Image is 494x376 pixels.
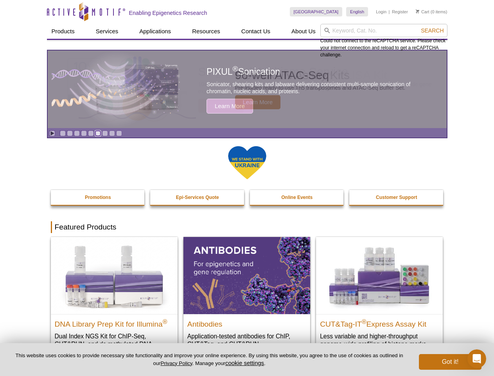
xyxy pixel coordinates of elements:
strong: Customer Support [376,195,417,200]
a: [GEOGRAPHIC_DATA] [290,7,343,16]
p: Dual Index NGS Kit for ChIP-Seq, CUT&RUN, and ds methylated DNA assays. [55,332,174,356]
a: Go to slide 1 [60,130,66,136]
a: Go to slide 3 [74,130,80,136]
span: PIXUL Sonication [207,67,280,77]
strong: Epi-Services Quote [176,195,219,200]
button: Search [419,27,446,34]
a: Cart [416,9,429,14]
a: Go to slide 8 [109,130,115,136]
sup: ® [163,318,167,325]
a: English [346,7,368,16]
img: DNA Library Prep Kit for Illumina [51,237,178,314]
sup: ® [362,318,366,325]
a: Products [47,24,79,39]
a: Go to slide 7 [102,130,108,136]
a: Resources [187,24,225,39]
a: Go to slide 5 [88,130,94,136]
sup: ® [233,65,238,73]
a: Login [376,9,386,14]
a: Register [392,9,408,14]
a: DNA Library Prep Kit for Illumina DNA Library Prep Kit for Illumina® Dual Index NGS Kit for ChIP-... [51,237,178,363]
p: This website uses cookies to provide necessary site functionality and improve your online experie... [13,352,406,367]
a: CUT&Tag-IT® Express Assay Kit CUT&Tag-IT®Express Assay Kit Less variable and higher-throughput ge... [316,237,443,356]
h2: DNA Library Prep Kit for Illumina [55,316,174,328]
div: Could not connect to the reCAPTCHA service. Please check your internet connection and reload to g... [320,24,447,58]
a: All Antibodies Antibodies Application-tested antibodies for ChIP, CUT&Tag, and CUT&RUN. [183,237,310,356]
li: | [389,7,390,16]
h2: Featured Products [51,221,444,233]
h2: Enabling Epigenetics Research [129,9,207,16]
a: PIXUL sonication PIXUL®Sonication Sonicator, shearing kits and labware delivering consistent mult... [48,51,447,128]
article: PIXUL Sonication [48,51,447,128]
img: CUT&Tag-IT® Express Assay Kit [316,237,443,314]
a: Contact Us [237,24,275,39]
img: All Antibodies [183,237,310,314]
a: Applications [135,24,176,39]
span: Search [421,27,444,34]
p: Sonicator, shearing kits and labware delivering consistent multi-sample sonication of chromatin, ... [207,81,429,95]
p: Application-tested antibodies for ChIP, CUT&Tag, and CUT&RUN. [187,332,306,348]
button: Got it! [419,354,481,370]
a: Promotions [51,190,146,205]
h2: CUT&Tag-IT Express Assay Kit [320,316,439,328]
a: Privacy Policy [160,360,192,366]
a: Go to slide 6 [95,130,101,136]
a: Go to slide 4 [81,130,87,136]
a: Online Events [250,190,345,205]
img: Your Cart [416,9,419,13]
img: We Stand With Ukraine [228,145,267,180]
a: Customer Support [349,190,444,205]
a: Go to slide 9 [116,130,122,136]
iframe: Intercom live chat [467,349,486,368]
a: Services [91,24,123,39]
a: Go to slide 2 [67,130,73,136]
a: Epi-Services Quote [150,190,245,205]
strong: Online Events [281,195,313,200]
a: About Us [287,24,320,39]
button: cookie settings [225,360,264,366]
span: Learn More [207,99,253,114]
a: Toggle autoplay [49,130,55,136]
li: (0 items) [416,7,447,16]
strong: Promotions [85,195,111,200]
input: Keyword, Cat. No. [320,24,447,37]
h2: Antibodies [187,316,306,328]
img: PIXUL sonication [52,50,181,128]
p: Less variable and higher-throughput genome-wide profiling of histone marks​. [320,332,439,348]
